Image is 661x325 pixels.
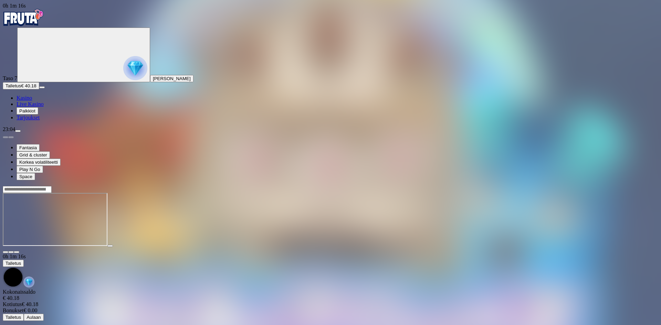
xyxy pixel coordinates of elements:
span: [PERSON_NAME] [153,76,191,81]
img: reward-icon [23,277,34,288]
button: next slide [8,136,14,138]
span: Talletus [6,83,21,88]
span: Fantasia [19,145,37,150]
button: Palkkiot [17,107,38,115]
span: Korkea volatiliteetti [19,160,58,165]
button: play icon [107,245,113,247]
nav: Primary [3,9,658,121]
button: Talletus [3,260,24,267]
button: menu [15,130,21,132]
span: 23:04 [3,126,15,132]
a: Tarjoukset [17,115,40,120]
img: reward progress [123,56,147,80]
span: Play N Go [19,167,40,172]
button: Aulaan [24,314,44,321]
span: € 40.18 [21,83,36,88]
button: Grid & cluster [17,151,50,159]
span: Aulaan [27,315,41,320]
button: prev slide [3,136,8,138]
span: Space [19,174,32,179]
button: reward progress [17,28,150,82]
div: Game menu content [3,289,658,321]
span: user session time [3,3,26,9]
span: Taso 7 [3,75,17,81]
button: Talletus [3,314,24,321]
button: Play N Go [17,166,43,173]
iframe: Reactoonz [3,193,107,246]
div: € 40.18 [3,295,658,301]
button: Talletusplus icon€ 40.18 [3,82,39,89]
span: Talletus [6,261,21,266]
button: Fantasia [17,144,40,151]
span: Palkkiot [19,108,35,113]
a: Live Kasino [17,101,44,107]
nav: Main menu [3,95,658,121]
input: Search [3,186,52,193]
div: € 40.18 [3,301,658,307]
span: Bonukset [3,307,23,313]
div: Kokonaissaldo [3,289,658,301]
div: Game menu [3,253,658,289]
span: Kotiutus [3,301,22,307]
button: Space [17,173,35,180]
img: Fruta [3,9,44,26]
a: Kasino [17,95,32,101]
div: € 0.00 [3,307,658,314]
span: user session time [3,253,26,259]
button: menu [39,86,45,88]
button: fullscreen icon [14,251,19,253]
button: chevron-down icon [8,251,14,253]
button: Korkea volatiliteetti [17,159,61,166]
button: close icon [3,251,8,253]
span: Talletus [6,315,21,320]
span: Grid & cluster [19,152,47,158]
a: Fruta [3,21,44,27]
button: [PERSON_NAME] [150,75,193,82]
